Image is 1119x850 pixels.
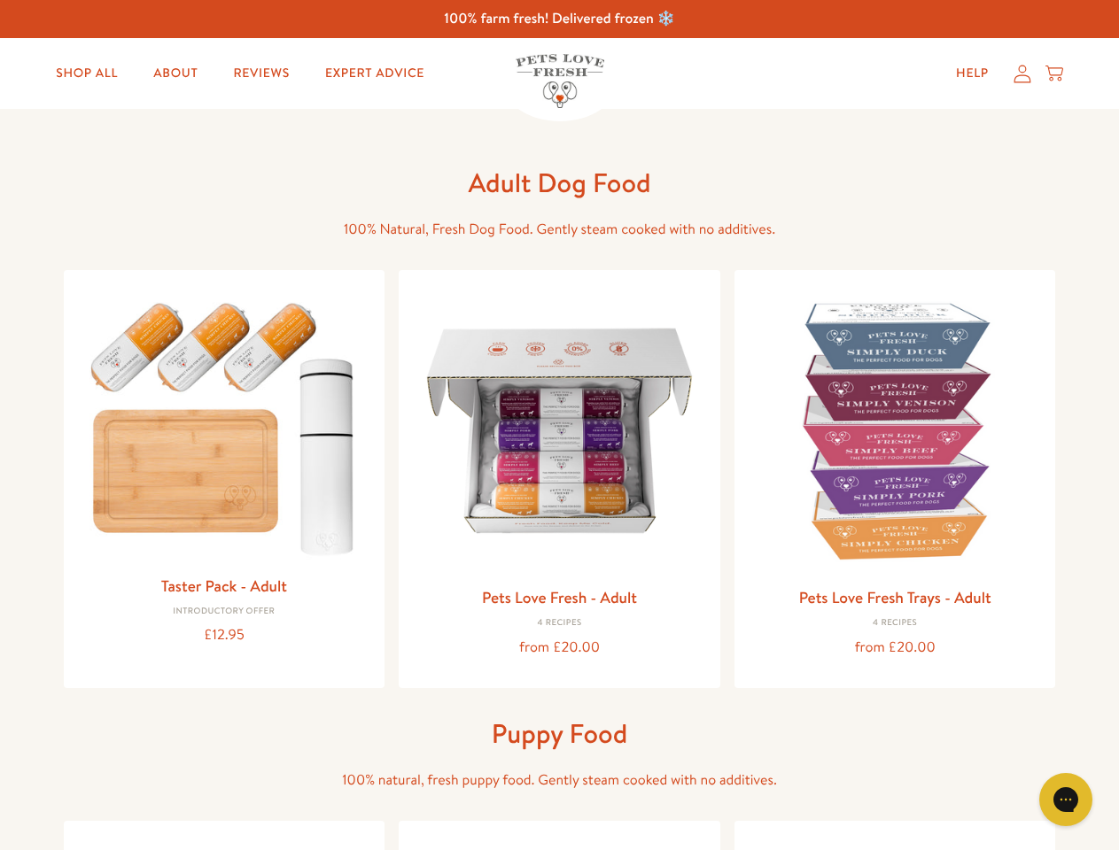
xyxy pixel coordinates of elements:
[42,56,132,91] a: Shop All
[78,284,371,565] img: Taster Pack - Adult
[161,575,287,597] a: Taster Pack - Adult
[78,623,371,647] div: £12.95
[1030,767,1101,832] iframe: Gorgias live chat messenger
[413,618,706,629] div: 4 Recipes
[749,284,1042,577] img: Pets Love Fresh Trays - Adult
[342,770,777,790] span: 100% natural, fresh puppy food. Gently steam cooked with no additives.
[413,636,706,660] div: from £20.00
[276,166,843,200] h1: Adult Dog Food
[139,56,212,91] a: About
[219,56,303,91] a: Reviews
[749,618,1042,629] div: 4 Recipes
[749,636,1042,660] div: from £20.00
[799,586,991,608] a: Pets Love Fresh Trays - Adult
[276,716,843,751] h1: Puppy Food
[311,56,439,91] a: Expert Advice
[482,586,637,608] a: Pets Love Fresh - Adult
[344,220,775,239] span: 100% Natural, Fresh Dog Food. Gently steam cooked with no additives.
[413,284,706,577] img: Pets Love Fresh - Adult
[516,54,604,108] img: Pets Love Fresh
[942,56,1003,91] a: Help
[78,607,371,617] div: Introductory Offer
